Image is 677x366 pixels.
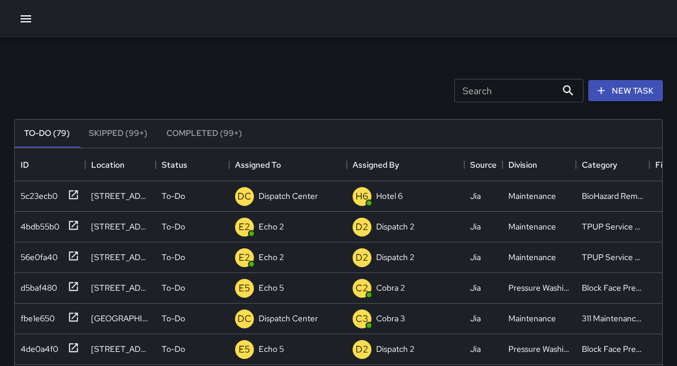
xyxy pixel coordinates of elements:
[356,189,368,204] p: H6
[239,342,250,357] p: E5
[162,190,185,202] p: To-Do
[162,343,185,355] p: To-Do
[508,343,570,355] div: Pressure Washing
[259,343,284,355] p: Echo 5
[259,221,284,232] p: Echo 2
[470,148,497,181] div: Source
[16,308,55,324] div: fbe1e650
[157,119,252,148] button: Completed (99+)
[259,251,284,263] p: Echo 2
[259,282,284,294] p: Echo 5
[162,221,185,232] p: To-Do
[259,312,318,324] p: Dispatch Center
[347,148,464,181] div: Assigned By
[353,148,399,181] div: Assigned By
[376,221,414,232] p: Dispatch 2
[356,281,368,295] p: C2
[470,343,481,355] div: Jia
[464,148,502,181] div: Source
[85,148,156,181] div: Location
[91,343,150,355] div: 1633 San Pablo Avenue
[470,251,481,263] div: Jia
[356,220,368,234] p: D2
[576,148,649,181] div: Category
[376,190,403,202] p: Hotel 6
[229,148,347,181] div: Assigned To
[508,251,556,263] div: Maintenance
[470,221,481,232] div: Jia
[582,221,644,232] div: TPUP Service Requested
[356,312,368,326] p: C3
[356,251,368,265] p: D2
[91,148,125,181] div: Location
[470,312,481,324] div: Jia
[235,148,281,181] div: Assigned To
[16,185,58,202] div: 5c23ecb0
[237,189,252,204] p: DC
[588,80,663,102] button: New Task
[376,343,414,355] p: Dispatch 2
[91,190,150,202] div: 423 7th Street
[582,312,644,324] div: 311 Maintenance Related Issue Reported
[16,277,57,294] div: d5baf480
[582,343,644,355] div: Block Face Pressure Washed
[508,148,537,181] div: Division
[239,281,250,295] p: E5
[508,190,556,202] div: Maintenance
[162,148,187,181] div: Status
[376,282,405,294] p: Cobra 2
[91,251,150,263] div: 180 Grand Avenue
[79,119,157,148] button: Skipped (99+)
[508,221,556,232] div: Maintenance
[470,282,481,294] div: Jia
[470,190,481,202] div: Jia
[91,221,150,232] div: 180 Grand Avenue
[16,338,58,355] div: 4de0a4f0
[156,148,229,181] div: Status
[376,251,414,263] p: Dispatch 2
[582,190,644,202] div: BioHazard Removed
[502,148,576,181] div: Division
[162,251,185,263] p: To-Do
[162,312,185,324] p: To-Do
[582,251,644,263] div: TPUP Service Requested
[259,190,318,202] p: Dispatch Center
[16,216,59,232] div: 4bdb55b0
[582,148,617,181] div: Category
[239,220,250,234] p: E2
[15,119,79,148] button: To-Do (79)
[239,251,250,265] p: E2
[162,282,185,294] p: To-Do
[508,312,556,324] div: Maintenance
[237,312,252,326] p: DC
[508,282,570,294] div: Pressure Washing
[15,148,85,181] div: ID
[21,148,29,181] div: ID
[91,282,150,294] div: 1221 Broadway
[376,312,405,324] p: Cobra 3
[356,342,368,357] p: D2
[582,282,644,294] div: Block Face Pressure Washed
[16,247,58,263] div: 56e0fa40
[91,312,150,324] div: 357 19th Street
